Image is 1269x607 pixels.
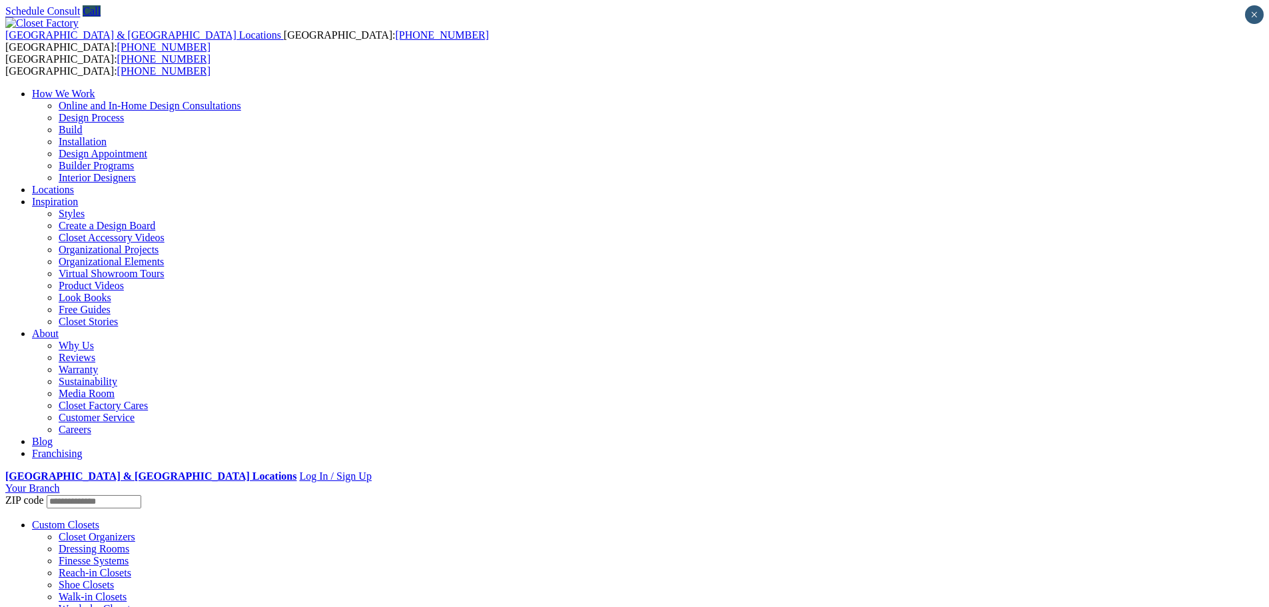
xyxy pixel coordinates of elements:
a: Styles [59,208,85,219]
a: Why Us [59,340,94,351]
a: Careers [59,424,91,435]
a: Look Books [59,292,111,303]
a: Dressing Rooms [59,543,129,554]
a: Builder Programs [59,160,134,171]
a: Interior Designers [59,172,136,183]
a: Blog [32,436,53,447]
a: Warranty [59,364,98,375]
a: About [32,328,59,339]
a: Design Appointment [59,148,147,159]
a: Sustainability [59,376,117,387]
a: [PHONE_NUMBER] [117,65,211,77]
a: Virtual Showroom Tours [59,268,165,279]
img: Closet Factory [5,17,79,29]
a: Custom Closets [32,519,99,530]
input: Enter your Zip code [47,495,141,508]
a: Organizational Elements [59,256,164,267]
a: Walk-in Closets [59,591,127,602]
span: [GEOGRAPHIC_DATA]: [GEOGRAPHIC_DATA]: [5,29,489,53]
a: [PHONE_NUMBER] [117,53,211,65]
a: Call [83,5,101,17]
a: [PHONE_NUMBER] [395,29,488,41]
a: [PHONE_NUMBER] [117,41,211,53]
a: How We Work [32,88,95,99]
a: Design Process [59,112,124,123]
a: Reviews [59,352,95,363]
a: Build [59,124,83,135]
a: Schedule Consult [5,5,80,17]
a: Media Room [59,388,115,399]
a: Closet Factory Cares [59,400,148,411]
a: [GEOGRAPHIC_DATA] & [GEOGRAPHIC_DATA] Locations [5,29,284,41]
a: Reach-in Closets [59,567,131,578]
a: Installation [59,136,107,147]
a: Customer Service [59,412,135,423]
a: Log In / Sign Up [299,470,371,482]
a: Franchising [32,448,83,459]
a: Closet Organizers [59,531,135,542]
a: Organizational Projects [59,244,159,255]
a: Shoe Closets [59,579,114,590]
span: ZIP code [5,494,44,506]
a: Create a Design Board [59,220,155,231]
a: Your Branch [5,482,59,494]
a: Inspiration [32,196,78,207]
a: Free Guides [59,304,111,315]
a: Online and In-Home Design Consultations [59,100,241,111]
a: Closet Accessory Videos [59,232,165,243]
a: Locations [32,184,74,195]
a: [GEOGRAPHIC_DATA] & [GEOGRAPHIC_DATA] Locations [5,470,296,482]
span: [GEOGRAPHIC_DATA] & [GEOGRAPHIC_DATA] Locations [5,29,281,41]
a: Product Videos [59,280,124,291]
a: Closet Stories [59,316,118,327]
button: Close [1245,5,1264,24]
a: Finesse Systems [59,555,129,566]
span: [GEOGRAPHIC_DATA]: [GEOGRAPHIC_DATA]: [5,53,211,77]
